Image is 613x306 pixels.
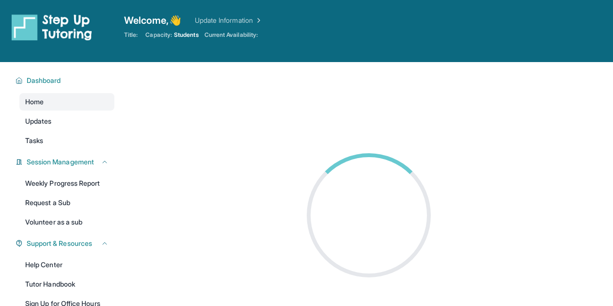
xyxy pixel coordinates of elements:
[12,14,92,41] img: logo
[19,275,114,293] a: Tutor Handbook
[23,157,109,167] button: Session Management
[253,16,263,25] img: Chevron Right
[124,31,138,39] span: Title:
[25,116,52,126] span: Updates
[19,132,114,149] a: Tasks
[25,97,44,107] span: Home
[19,93,114,111] a: Home
[145,31,172,39] span: Capacity:
[19,213,114,231] a: Volunteer as a sub
[174,31,199,39] span: Students
[23,239,109,248] button: Support & Resources
[124,14,181,27] span: Welcome, 👋
[19,175,114,192] a: Weekly Progress Report
[19,256,114,274] a: Help Center
[195,16,263,25] a: Update Information
[27,239,92,248] span: Support & Resources
[27,76,61,85] span: Dashboard
[204,31,258,39] span: Current Availability:
[19,113,114,130] a: Updates
[27,157,94,167] span: Session Management
[25,136,43,145] span: Tasks
[23,76,109,85] button: Dashboard
[19,194,114,211] a: Request a Sub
